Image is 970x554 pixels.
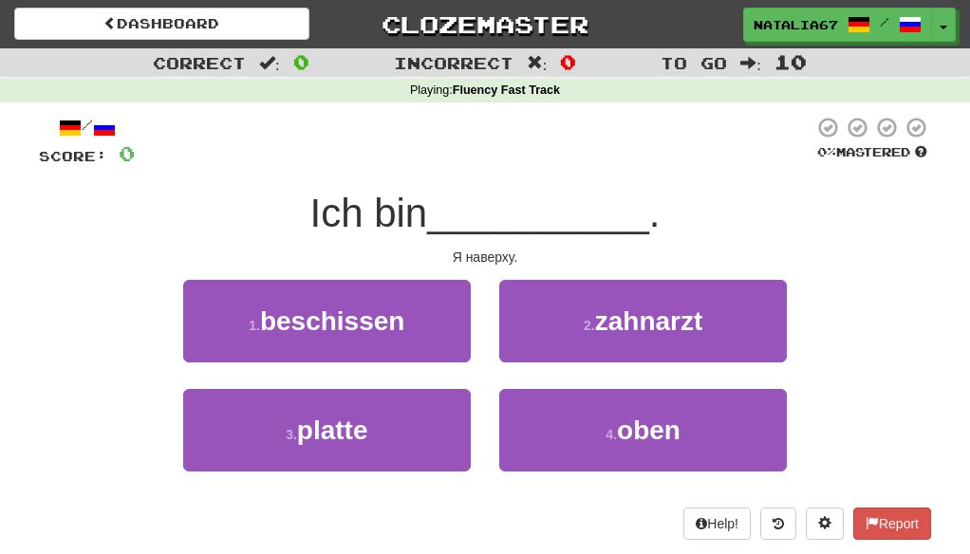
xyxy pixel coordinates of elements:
strong: Fluency Fast Track [453,83,560,97]
div: / [39,116,135,139]
span: NATALIA67 [754,16,838,33]
span: 0 [293,50,309,73]
button: 3.platte [183,389,471,471]
button: 1.beschissen [183,280,471,362]
div: Я наверху. [39,248,931,267]
span: oben [617,415,681,445]
span: : [259,55,280,71]
span: Incorrect [394,53,513,72]
button: 2.zahnarzt [499,280,787,362]
span: 0 % [817,144,836,159]
span: 0 [560,50,576,73]
span: : [740,55,761,71]
button: Report [853,508,931,540]
small: 1 . [249,318,260,333]
span: : [527,55,548,71]
div: Mastered [813,144,931,161]
button: 4.oben [499,389,787,471]
a: NATALIA67 / [743,8,932,42]
span: __________ [427,191,649,235]
span: To go [661,53,727,72]
span: zahnarzt [595,306,703,336]
span: beschissen [260,306,405,336]
a: Dashboard [14,8,309,40]
span: 10 [774,50,807,73]
span: Correct [153,53,246,72]
small: 2 . [584,318,595,333]
span: Ich bin [309,191,427,235]
span: Score: [39,148,107,164]
button: Help! [683,508,751,540]
button: Round history (alt+y) [760,508,796,540]
span: 0 [119,141,135,165]
span: . [649,191,661,235]
small: 3 . [286,427,297,442]
small: 4 . [606,427,617,442]
span: platte [297,415,368,445]
a: Clozemaster [338,8,633,41]
span: / [880,15,889,28]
